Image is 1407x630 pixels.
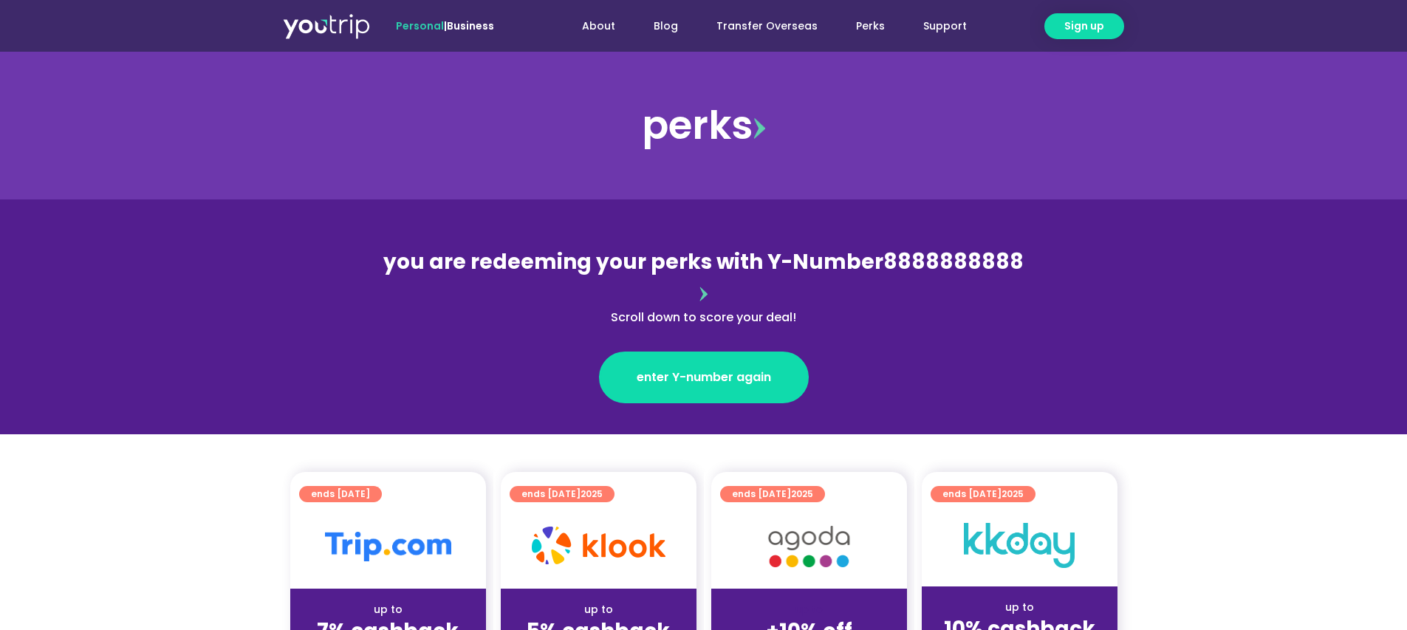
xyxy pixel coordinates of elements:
[942,486,1024,502] span: ends [DATE]
[931,486,1035,502] a: ends [DATE]2025
[396,18,444,33] span: Personal
[934,600,1106,615] div: up to
[396,18,494,33] span: |
[302,602,474,617] div: up to
[510,486,615,502] a: ends [DATE]2025
[599,352,809,403] a: enter Y-number again
[513,602,685,617] div: up to
[904,13,986,40] a: Support
[581,487,603,500] span: 2025
[383,247,1024,326] div: 8888888888
[1002,487,1024,500] span: 2025
[795,602,823,617] span: up to
[637,369,771,386] span: enter Y-number again
[720,486,825,502] a: ends [DATE]2025
[383,247,883,276] span: you are redeeming your perks with Y-Number
[521,486,603,502] span: ends [DATE]
[534,13,986,40] nav: Menu
[634,13,697,40] a: Blog
[311,486,370,502] span: ends [DATE]
[837,13,904,40] a: Perks
[563,13,634,40] a: About
[1064,18,1104,34] span: Sign up
[732,486,813,502] span: ends [DATE]
[383,309,1024,326] div: Scroll down to score your deal!
[697,13,837,40] a: Transfer Overseas
[791,487,813,500] span: 2025
[1044,13,1124,39] a: Sign up
[447,18,494,33] a: Business
[299,486,382,502] a: ends [DATE]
